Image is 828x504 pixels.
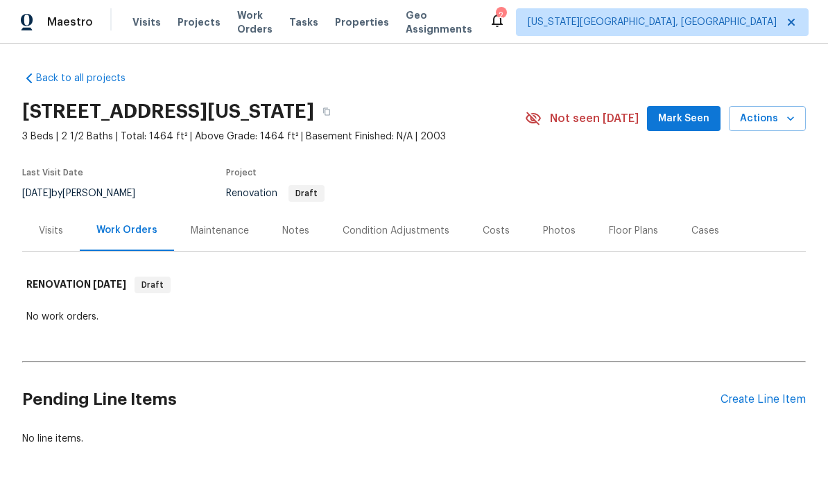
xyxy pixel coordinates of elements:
span: Draft [290,189,323,198]
span: [DATE] [93,279,126,289]
span: Visits [132,15,161,29]
div: Notes [282,224,309,238]
button: Actions [729,106,806,132]
span: Actions [740,110,795,128]
span: Maestro [47,15,93,29]
div: by [PERSON_NAME] [22,185,152,202]
button: Mark Seen [647,106,721,132]
span: Tasks [289,17,318,27]
span: Geo Assignments [406,8,472,36]
span: [US_STATE][GEOGRAPHIC_DATA], [GEOGRAPHIC_DATA] [528,15,777,29]
button: Copy Address [314,99,339,124]
span: Projects [178,15,221,29]
span: 3 Beds | 2 1/2 Baths | Total: 1464 ft² | Above Grade: 1464 ft² | Basement Finished: N/A | 2003 [22,130,525,144]
span: Mark Seen [658,110,709,128]
div: Maintenance [191,224,249,238]
h2: [STREET_ADDRESS][US_STATE] [22,105,314,119]
div: Visits [39,224,63,238]
div: Work Orders [96,223,157,237]
div: Condition Adjustments [343,224,449,238]
span: [DATE] [22,189,51,198]
div: Create Line Item [721,393,806,406]
h2: Pending Line Items [22,367,721,432]
div: No work orders. [26,310,802,324]
div: Costs [483,224,510,238]
span: Work Orders [237,8,273,36]
div: 2 [496,8,506,22]
span: Renovation [226,189,325,198]
div: Cases [691,224,719,238]
div: RENOVATION [DATE]Draft [22,263,806,307]
a: Back to all projects [22,71,155,85]
span: Not seen [DATE] [550,112,639,125]
div: No line items. [22,432,806,446]
span: Last Visit Date [22,168,83,177]
div: Floor Plans [609,224,658,238]
span: Draft [136,278,169,292]
div: Photos [543,224,576,238]
span: Properties [335,15,389,29]
span: Project [226,168,257,177]
h6: RENOVATION [26,277,126,293]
